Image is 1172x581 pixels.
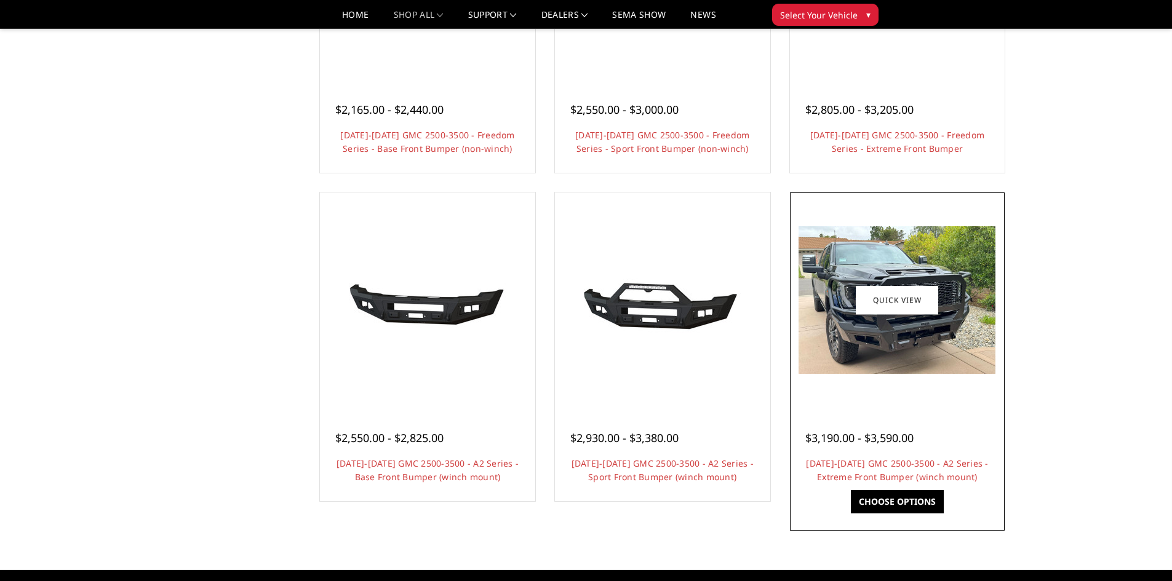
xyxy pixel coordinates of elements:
a: News [690,10,716,28]
a: [DATE]-[DATE] GMC 2500-3500 - Freedom Series - Base Front Bumper (non-winch) [340,129,514,154]
a: [DATE]-[DATE] GMC 2500-3500 - A2 Series - Sport Front Bumper (winch mount) [572,457,754,483]
a: 2024-2025 GMC 2500-3500 - A2 Series - Sport Front Bumper (winch mount) 2024-2025 GMC 2500-3500 - ... [558,196,767,405]
span: $2,165.00 - $2,440.00 [335,102,444,117]
span: $2,930.00 - $3,380.00 [570,430,679,445]
a: 2024-2025 GMC 2500-3500 - A2 Series - Base Front Bumper (winch mount) 2024-2025 GMC 2500-3500 - A... [323,196,532,405]
a: shop all [394,10,444,28]
a: Support [468,10,517,28]
a: Quick view [856,286,938,315]
a: Home [342,10,369,28]
a: 2024-2025 GMC 2500-3500 - A2 Series - Extreme Front Bumper (winch mount) 2024-2025 GMC 2500-3500 ... [793,196,1002,405]
a: Dealers [541,10,588,28]
button: Select Your Vehicle [772,4,879,26]
img: 2024-2025 GMC 2500-3500 - A2 Series - Extreme Front Bumper (winch mount) [799,226,995,374]
span: ▾ [866,8,871,21]
a: [DATE]-[DATE] GMC 2500-3500 - A2 Series - Base Front Bumper (winch mount) [337,457,519,483]
span: $3,190.00 - $3,590.00 [805,430,914,445]
span: $2,805.00 - $3,205.00 [805,102,914,117]
a: Choose Options [851,490,944,513]
a: [DATE]-[DATE] GMC 2500-3500 - Freedom Series - Sport Front Bumper (non-winch) [575,129,749,154]
span: $2,550.00 - $2,825.00 [335,430,444,445]
span: $2,550.00 - $3,000.00 [570,102,679,117]
a: [DATE]-[DATE] GMC 2500-3500 - Freedom Series - Extreme Front Bumper [810,129,984,154]
a: SEMA Show [612,10,666,28]
a: [DATE]-[DATE] GMC 2500-3500 - A2 Series - Extreme Front Bumper (winch mount) [806,457,988,483]
span: Select Your Vehicle [780,9,858,22]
